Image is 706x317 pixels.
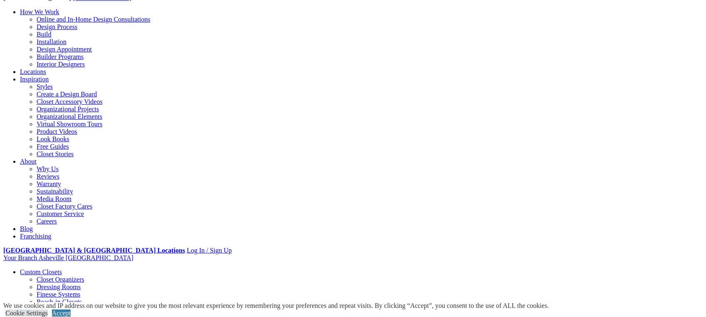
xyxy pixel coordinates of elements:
a: Reviews [37,173,59,180]
a: Builder Programs [37,53,84,60]
a: Media Room [37,195,71,202]
a: Create a Design Board [37,91,97,98]
a: Closet Stories [37,150,74,157]
a: Inspiration [20,76,49,83]
span: Asheville [GEOGRAPHIC_DATA] [39,254,133,261]
a: Blog [20,225,33,232]
a: Closet Accessory Videos [37,98,103,105]
a: Product Videos [37,128,77,135]
a: Design Appointment [37,46,92,53]
span: Your Branch [3,254,37,261]
a: Organizational Elements [37,113,102,120]
a: Online and In-Home Design Consultations [37,16,150,23]
a: Build [37,31,52,38]
a: Design Process [37,23,77,30]
a: Customer Service [37,210,84,217]
a: Cookie Settings [5,310,48,317]
a: How We Work [20,8,59,15]
a: Warranty [37,180,61,187]
a: Accept [52,310,71,317]
div: We use cookies and IP address on our website to give you the most relevant experience by remember... [3,302,549,310]
a: Closet Factory Cares [37,203,92,210]
a: Dressing Rooms [37,283,81,290]
a: Your Branch Asheville [GEOGRAPHIC_DATA] [3,254,133,261]
a: Reach-in Closets [37,298,82,305]
a: Look Books [37,135,69,143]
a: Organizational Projects [37,106,99,113]
a: Free Guides [37,143,69,150]
a: Interior Designers [37,61,85,68]
a: Careers [37,218,57,225]
a: Why Us [37,165,59,172]
a: Closet Organizers [37,276,84,283]
a: Sustainability [37,188,73,195]
a: Custom Closets [20,268,62,275]
a: Virtual Showroom Tours [37,120,103,128]
a: Installation [37,38,66,45]
a: Styles [37,83,53,90]
a: About [20,158,37,165]
a: Locations [20,68,46,75]
a: Log In / Sign Up [187,247,231,254]
a: Finesse Systems [37,291,80,298]
a: Franchising [20,233,52,240]
a: [GEOGRAPHIC_DATA] & [GEOGRAPHIC_DATA] Locations [3,247,185,254]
